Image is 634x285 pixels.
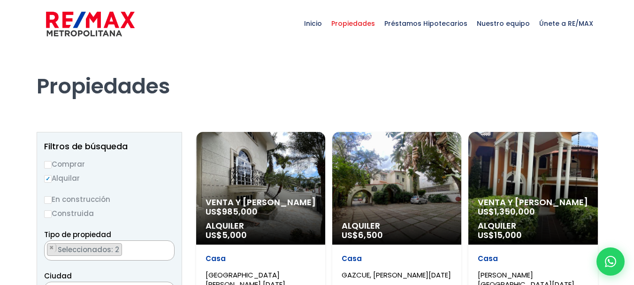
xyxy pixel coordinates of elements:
[44,193,175,205] label: En construcción
[299,9,327,38] span: Inicio
[206,221,316,231] span: Alquiler
[164,244,169,252] span: ×
[49,244,54,252] span: ×
[206,254,316,263] p: Casa
[206,229,247,241] span: US$
[57,245,122,254] span: Seleccionados: 2
[206,206,258,217] span: US$
[342,229,383,241] span: US$
[47,244,56,252] button: Remove item
[358,229,383,241] span: 6,500
[44,210,52,218] input: Construida
[45,241,50,261] textarea: Search
[327,9,380,38] span: Propiedades
[47,243,122,256] li: CASA
[494,229,522,241] span: 15,000
[342,270,451,280] span: GAZCUE, [PERSON_NAME][DATE]
[44,142,175,151] h2: Filtros de búsqueda
[494,206,535,217] span: 1,350,000
[44,175,52,183] input: Alquilar
[472,9,535,38] span: Nuestro equipo
[37,47,598,99] h1: Propiedades
[478,254,588,263] p: Casa
[46,10,135,38] img: remax-metropolitana-logo
[44,172,175,184] label: Alquilar
[44,161,52,169] input: Comprar
[478,198,588,207] span: Venta y [PERSON_NAME]
[478,221,588,231] span: Alquiler
[478,229,522,241] span: US$
[206,198,316,207] span: Venta y [PERSON_NAME]
[44,271,72,281] span: Ciudad
[44,158,175,170] label: Comprar
[342,254,452,263] p: Casa
[44,196,52,204] input: En construcción
[44,208,175,219] label: Construida
[222,229,247,241] span: 5,000
[222,206,258,217] span: 985,000
[478,206,535,217] span: US$
[535,9,598,38] span: Únete a RE/MAX
[380,9,472,38] span: Préstamos Hipotecarios
[44,230,111,239] span: Tipo de propiedad
[164,243,169,253] button: Remove all items
[342,221,452,231] span: Alquiler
